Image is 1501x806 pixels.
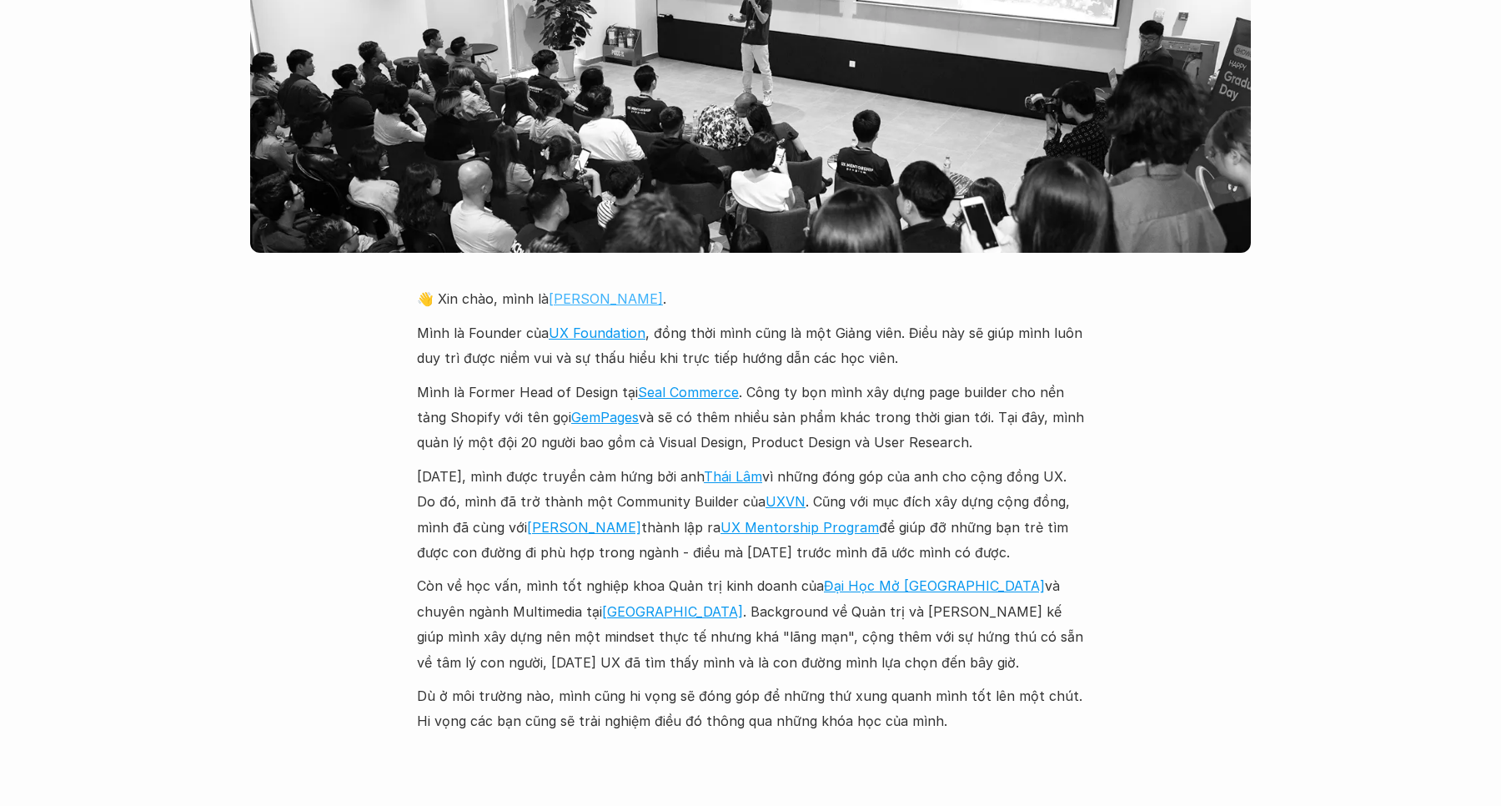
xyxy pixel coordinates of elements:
[417,380,1084,456] p: Mình là Former Head of Design tại . Công ty bọn mình xây dựng page builder cho nền tảng Shopify v...
[417,683,1084,734] p: Dù ở môi trường nào, mình cũng hi vọng sẽ đóng góp để những thứ xung quanh mình tốt lên một chút....
[720,519,879,536] a: UX Mentorship Program
[602,603,743,620] a: [GEOGRAPHIC_DATA]
[549,325,645,341] a: UX Foundation
[824,577,1045,594] a: Đại Học Mở [GEOGRAPHIC_DATA]
[417,286,1084,311] p: 👋 Xin chào, mình là .
[638,384,739,400] a: Seal Commerce
[417,320,1084,371] p: Mình là Founder của , đồng thời mình cũng là một Giảng viên. Điều này sẽ giúp mình luôn duy trì đ...
[417,464,1084,566] p: [DATE], mình được truyền cảm hứng bởi anh vì những đóng góp của anh cho cộng đồng UX. Do đó, mình...
[549,290,663,307] a: [PERSON_NAME]
[766,493,806,510] a: UXVN
[527,519,641,536] a: [PERSON_NAME]
[417,573,1084,675] p: Còn về học vấn, mình tốt nghiệp khoa Quản trị kinh doanh của và chuyên ngành Multimedia tại . Bac...
[704,468,762,485] a: Thái Lâm
[571,409,639,426] a: GemPages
